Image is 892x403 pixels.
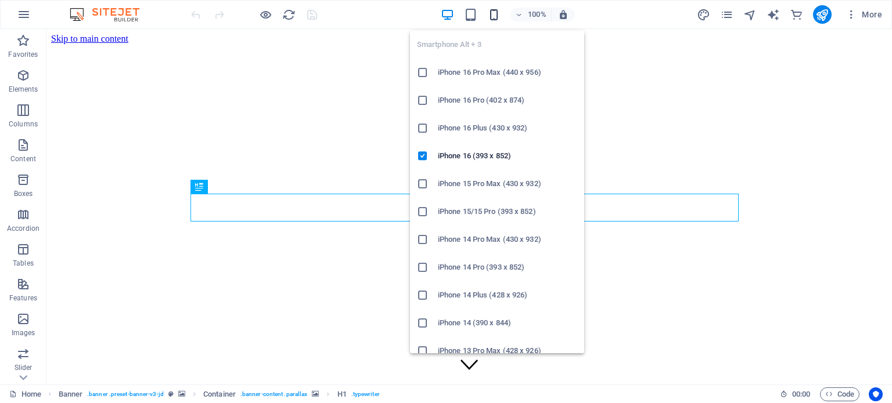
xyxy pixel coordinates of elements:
span: . banner .preset-banner-v3-jd [87,387,164,401]
h6: iPhone 14 (390 x 844) [438,316,577,330]
button: navigator [743,8,757,21]
i: Reload page [282,8,296,21]
a: Click to cancel selection. Double-click to open Pages [9,387,41,401]
p: Tables [13,259,34,268]
p: Features [9,293,37,303]
h6: 100% [528,8,546,21]
nav: breadcrumb [59,387,380,401]
span: Click to select. Double-click to edit [203,387,236,401]
button: text_generator [767,8,780,21]
p: Content [10,154,36,164]
h6: iPhone 13 Pro Max (428 x 926) [438,344,577,358]
h6: Session time [780,387,811,401]
h6: iPhone 14 Plus (428 x 926) [438,288,577,302]
h6: iPhone 14 Pro (393 x 852) [438,260,577,274]
a: Skip to main content [5,5,82,14]
i: This element is a customizable preset [168,391,174,397]
h6: iPhone 15 Pro Max (430 x 932) [438,177,577,191]
p: Columns [9,119,38,129]
button: More [841,5,887,24]
span: : [800,390,802,398]
i: Commerce [790,8,803,21]
p: Accordion [7,224,39,233]
button: publish [813,5,832,24]
button: Code [820,387,859,401]
span: Code [825,387,854,401]
h6: iPhone 14 Pro Max (430 x 932) [438,233,577,246]
h6: iPhone 16 Plus (430 x 932) [438,121,577,135]
span: Click to select. Double-click to edit [59,387,83,401]
button: Click here to leave preview mode and continue editing [258,8,272,21]
button: Usercentrics [869,387,883,401]
i: Publish [815,8,829,21]
button: pages [720,8,734,21]
i: Pages (Ctrl+Alt+S) [720,8,733,21]
i: Design (Ctrl+Alt+Y) [697,8,710,21]
h6: iPhone 15/15 Pro (393 x 852) [438,205,577,219]
p: Elements [9,85,38,94]
i: AI Writer [767,8,780,21]
span: . typewriter [351,387,380,401]
button: commerce [790,8,804,21]
button: reload [282,8,296,21]
span: . banner-content .parallax [240,387,307,401]
p: Favorites [8,50,38,59]
img: Editor Logo [67,8,154,21]
span: Click to select. Double-click to edit [337,387,347,401]
p: Slider [15,363,33,372]
h6: iPhone 16 (393 x 852) [438,149,577,163]
i: Navigator [743,8,757,21]
span: 00 00 [792,387,810,401]
button: 100% [510,8,552,21]
h6: iPhone 16 Pro Max (440 x 956) [438,66,577,79]
p: Boxes [14,189,33,198]
i: This element contains a background [312,391,319,397]
i: On resize automatically adjust zoom level to fit chosen device. [558,9,569,20]
span: More [846,9,882,20]
h6: iPhone 16 Pro (402 x 874) [438,93,577,107]
button: design [697,8,711,21]
p: Images [12,328,35,337]
i: This element contains a background [178,391,185,397]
